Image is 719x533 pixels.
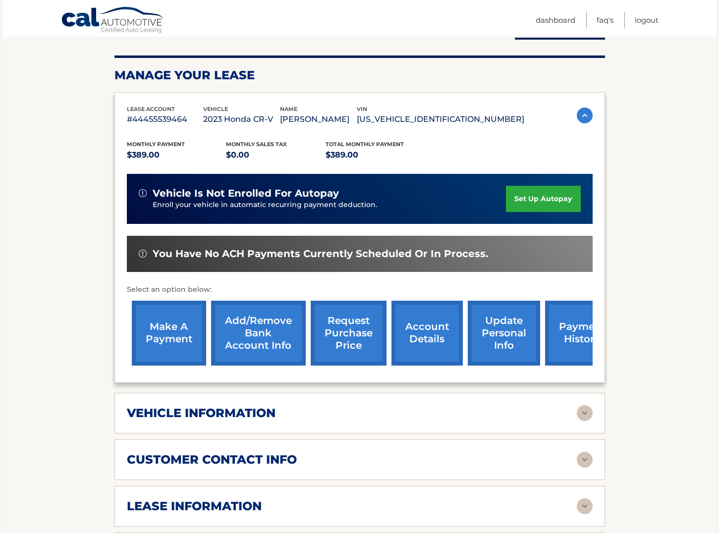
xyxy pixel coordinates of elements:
[61,6,165,35] a: Cal Automotive
[127,112,204,126] p: #44455539464
[357,112,524,126] p: [US_VEHICLE_IDENTIFICATION_NUMBER]
[357,106,367,112] span: vin
[577,107,593,123] img: accordion-active.svg
[326,141,404,148] span: Total Monthly Payment
[153,248,488,260] span: You have no ACH payments currently scheduled or in process.
[211,301,306,366] a: Add/Remove bank account info
[226,141,287,148] span: Monthly sales Tax
[506,186,580,212] a: set up autopay
[132,301,206,366] a: make a payment
[139,250,147,258] img: alert-white.svg
[577,498,593,514] img: accordion-rest.svg
[226,148,326,162] p: $0.00
[391,301,463,366] a: account details
[311,301,387,366] a: request purchase price
[127,106,175,112] span: lease account
[577,405,593,421] img: accordion-rest.svg
[114,68,605,83] h2: Manage Your Lease
[127,148,226,162] p: $389.00
[577,452,593,468] img: accordion-rest.svg
[597,12,613,28] a: FAQ's
[280,112,357,126] p: [PERSON_NAME]
[635,12,659,28] a: Logout
[203,112,280,126] p: 2023 Honda CR-V
[153,200,506,211] p: Enroll your vehicle in automatic recurring payment deduction.
[127,284,593,296] p: Select an option below:
[280,106,297,112] span: name
[127,452,297,467] h2: customer contact info
[127,141,185,148] span: Monthly Payment
[153,187,339,200] span: vehicle is not enrolled for autopay
[127,499,262,514] h2: lease information
[326,148,425,162] p: $389.00
[139,189,147,197] img: alert-white.svg
[203,106,228,112] span: vehicle
[536,12,575,28] a: Dashboard
[127,406,276,421] h2: vehicle information
[468,301,540,366] a: update personal info
[545,301,619,366] a: payment history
